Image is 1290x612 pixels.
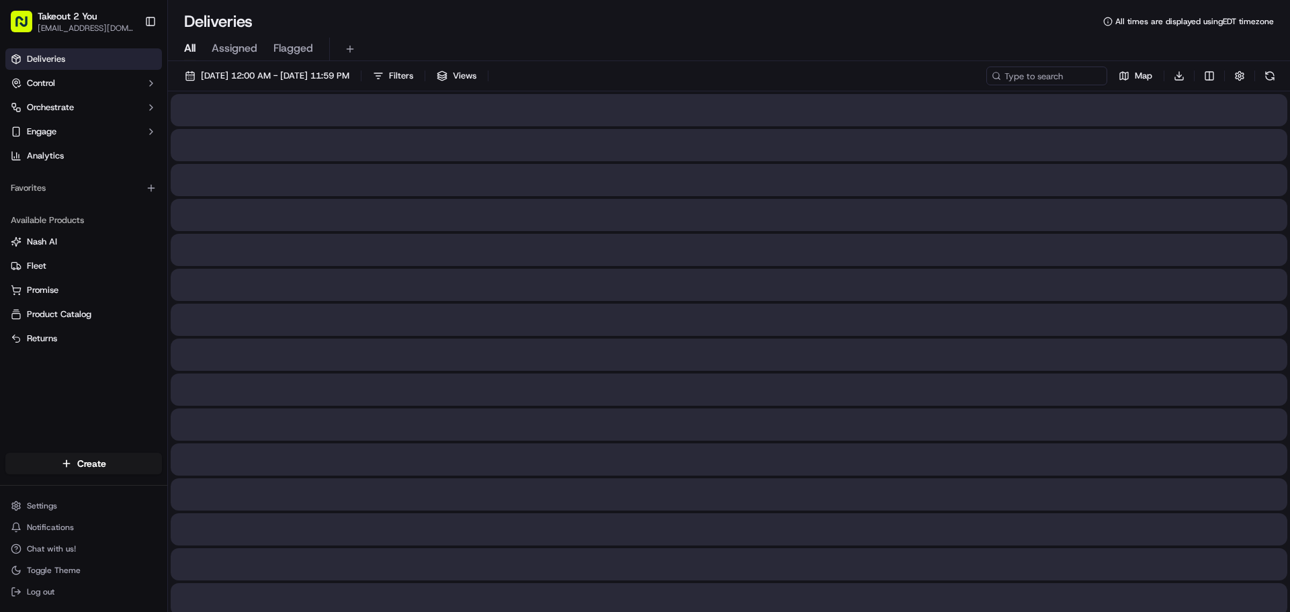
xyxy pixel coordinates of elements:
button: Orchestrate [5,97,162,118]
span: Views [453,70,476,82]
span: Orchestrate [27,101,74,114]
span: Flagged [273,40,313,56]
span: Notifications [27,522,74,533]
span: Nash AI [27,236,57,248]
button: [EMAIL_ADDRESS][DOMAIN_NAME] [38,23,134,34]
button: Engage [5,121,162,142]
button: Filters [367,67,419,85]
span: Map [1135,70,1152,82]
a: Product Catalog [11,308,157,320]
span: Assigned [212,40,257,56]
span: Create [77,457,106,470]
a: Analytics [5,145,162,167]
span: Fleet [27,260,46,272]
button: Views [431,67,482,85]
button: Refresh [1260,67,1279,85]
button: Control [5,73,162,94]
h1: Deliveries [184,11,253,32]
span: All times are displayed using EDT timezone [1115,16,1274,27]
a: Promise [11,284,157,296]
span: Filters [389,70,413,82]
button: Fleet [5,255,162,277]
span: Settings [27,500,57,511]
button: Takeout 2 You [38,9,97,23]
button: Map [1113,67,1158,85]
button: Notifications [5,518,162,537]
a: Fleet [11,260,157,272]
button: Chat with us! [5,539,162,558]
span: Product Catalog [27,308,91,320]
button: Log out [5,582,162,601]
input: Type to search [986,67,1107,85]
button: Settings [5,496,162,515]
button: Takeout 2 You[EMAIL_ADDRESS][DOMAIN_NAME] [5,5,139,38]
button: Returns [5,328,162,349]
button: [DATE] 12:00 AM - [DATE] 11:59 PM [179,67,355,85]
div: Available Products [5,210,162,231]
button: Toggle Theme [5,561,162,580]
span: All [184,40,196,56]
span: [DATE] 12:00 AM - [DATE] 11:59 PM [201,70,349,82]
button: Nash AI [5,231,162,253]
button: Promise [5,279,162,301]
span: Returns [27,333,57,345]
a: Deliveries [5,48,162,70]
button: Product Catalog [5,304,162,325]
div: Favorites [5,177,162,199]
span: Control [27,77,55,89]
span: Log out [27,586,54,597]
span: Deliveries [27,53,65,65]
span: Engage [27,126,56,138]
span: Toggle Theme [27,565,81,576]
span: Promise [27,284,58,296]
a: Nash AI [11,236,157,248]
button: Create [5,453,162,474]
span: Chat with us! [27,543,76,554]
a: Returns [11,333,157,345]
span: Analytics [27,150,64,162]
